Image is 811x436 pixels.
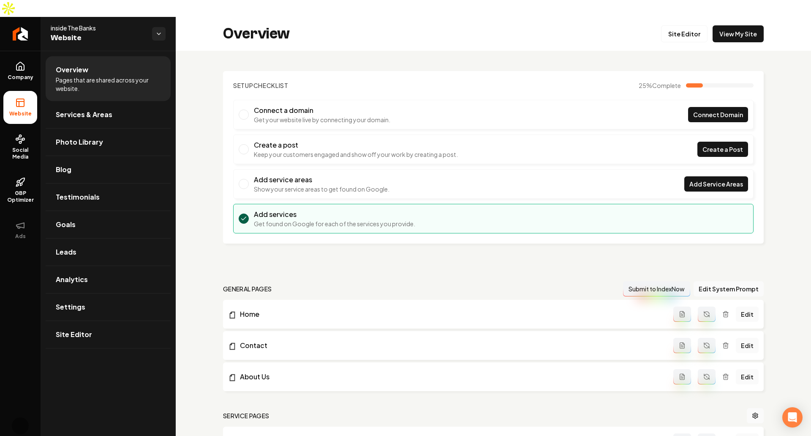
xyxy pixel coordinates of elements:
[652,82,681,89] span: Complete
[3,214,37,247] button: Ads
[46,321,171,348] a: Site Editor
[736,369,759,384] a: Edit
[223,285,272,293] h2: general pages
[56,137,103,147] span: Photo Library
[6,110,35,117] span: Website
[51,24,145,32] span: inside The Banks
[673,369,691,384] button: Add admin page prompt
[56,76,161,93] span: Pages that are shared across your website.
[46,101,171,128] a: Services & Areas
[233,81,288,90] h2: Checklist
[56,302,85,312] span: Settings
[4,74,37,81] span: Company
[254,175,389,185] h3: Add service areas
[3,190,37,203] span: GBP Optimizer
[684,176,748,192] a: Add Service Areas
[694,281,764,296] button: Edit System Prompt
[254,219,415,228] p: Get found on Google for each of the services you provide.
[673,338,691,353] button: Add admin page prompt
[254,150,458,159] p: Keep your customers engaged and show off your work by creating a post.
[3,170,37,210] a: GBP Optimizer
[12,417,29,434] button: Open user button
[56,165,71,175] span: Blog
[697,142,748,157] a: Create a Post
[713,25,764,42] a: View My Site
[223,25,290,42] h2: Overview
[223,411,269,420] h2: Service Pages
[228,372,673,382] a: About Us
[56,110,112,120] span: Services & Areas
[693,110,743,119] span: Connect Domain
[56,65,88,75] span: Overview
[702,145,743,154] span: Create a Post
[3,147,37,160] span: Social Media
[736,307,759,322] a: Edit
[46,266,171,293] a: Analytics
[46,293,171,321] a: Settings
[51,32,145,44] span: Website
[254,140,458,150] h3: Create a post
[228,340,673,351] a: Contact
[782,407,803,428] div: Open Intercom Messenger
[56,329,92,340] span: Site Editor
[46,156,171,183] a: Blog
[46,129,171,156] a: Photo Library
[639,81,681,90] span: 25 %
[56,274,88,285] span: Analytics
[3,127,37,167] a: Social Media
[3,55,37,88] a: Company
[56,192,100,202] span: Testimonials
[12,233,29,240] span: Ads
[254,209,415,219] h3: Add services
[46,184,171,211] a: Testimonials
[46,211,171,238] a: Goals
[688,107,748,122] a: Connect Domain
[689,180,743,189] span: Add Service Areas
[12,417,29,434] img: Sagar Soni
[233,82,253,89] span: Setup
[254,115,390,124] p: Get your website live by connecting your domain.
[736,338,759,353] a: Edit
[228,309,673,319] a: Home
[56,247,76,257] span: Leads
[254,185,389,193] p: Show your service areas to get found on Google.
[623,281,690,296] button: Submit to IndexNow
[254,105,390,115] h3: Connect a domain
[661,25,708,42] a: Site Editor
[673,307,691,322] button: Add admin page prompt
[56,219,76,230] span: Goals
[13,27,28,41] img: Rebolt Logo
[46,239,171,266] a: Leads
